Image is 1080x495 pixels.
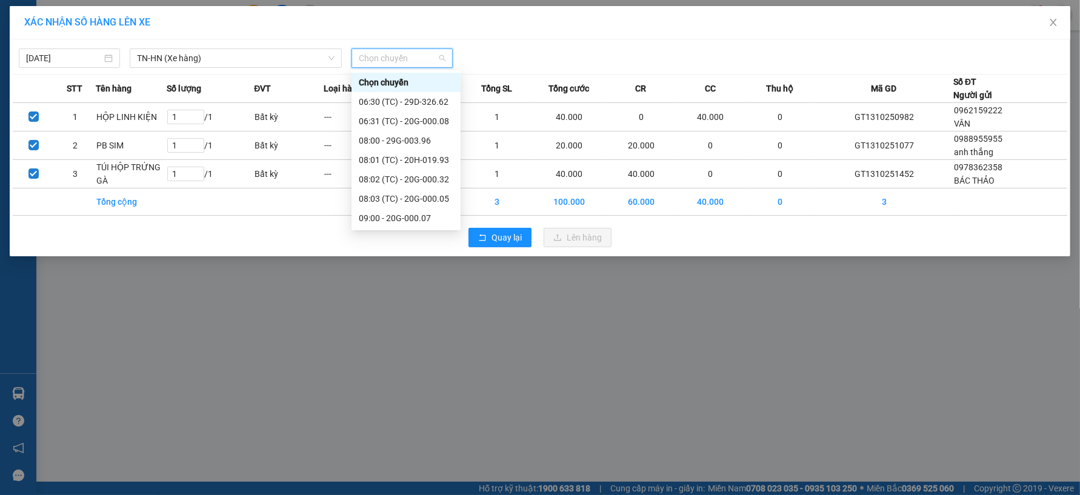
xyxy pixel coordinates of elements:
[55,160,96,188] td: 3
[745,188,815,216] td: 0
[462,103,532,131] td: 1
[26,51,102,65] input: 13/10/2025
[359,153,453,167] div: 08:01 (TC) - 20H-019.93
[954,105,1002,115] span: 0962159222
[532,160,607,188] td: 40.000
[544,228,612,247] button: uploadLên hàng
[324,103,393,131] td: ---
[954,162,1002,172] span: 0978362358
[1048,18,1058,27] span: close
[167,160,254,188] td: / 1
[607,103,676,131] td: 0
[532,103,607,131] td: 40.000
[55,131,96,160] td: 2
[607,160,676,188] td: 40.000
[96,103,167,131] td: HỘP LINH KIỆN
[254,82,271,95] span: ĐVT
[167,82,201,95] span: Số lượng
[96,82,132,95] span: Tên hàng
[815,188,953,216] td: 3
[462,131,532,160] td: 1
[359,49,445,67] span: Chọn chuyến
[328,55,335,62] span: down
[359,192,453,205] div: 08:03 (TC) - 20G-000.05
[954,134,1002,144] span: 0988955955
[815,160,953,188] td: GT1310251452
[462,188,532,216] td: 3
[745,160,815,188] td: 0
[254,103,323,131] td: Bất kỳ
[359,173,453,186] div: 08:02 (TC) - 20G-000.32
[55,103,96,131] td: 1
[67,82,83,95] span: STT
[607,188,676,216] td: 60.000
[254,160,323,188] td: Bất kỳ
[954,119,970,128] span: VÂN
[871,82,896,95] span: Mã GD
[478,233,487,243] span: rollback
[167,103,254,131] td: / 1
[766,82,793,95] span: Thu hộ
[462,160,532,188] td: 1
[636,82,647,95] span: CR
[548,82,589,95] span: Tổng cước
[359,115,453,128] div: 06:31 (TC) - 20G-000.08
[359,95,453,108] div: 06:30 (TC) - 29D-326.62
[676,131,745,160] td: 0
[705,82,716,95] span: CC
[96,160,167,188] td: TÚI HỘP TRỨNG GÀ
[352,73,461,92] div: Chọn chuyến
[954,176,995,185] span: BÁC THẢO
[676,160,745,188] td: 0
[15,82,163,102] b: GỬI : VP Gang Thép
[954,147,993,157] span: anh thắng
[324,82,362,95] span: Loại hàng
[96,188,167,216] td: Tổng cộng
[815,103,953,131] td: GT1310250982
[468,228,532,247] button: rollbackQuay lại
[745,103,815,131] td: 0
[15,15,106,76] img: logo.jpg
[254,131,323,160] td: Bất kỳ
[532,188,607,216] td: 100.000
[815,131,953,160] td: GT1310251077
[137,49,335,67] span: TN-HN (Xe hàng)
[607,131,676,160] td: 20.000
[676,188,745,216] td: 40.000
[167,131,254,160] td: / 1
[532,131,607,160] td: 20.000
[481,82,512,95] span: Tổng SL
[324,160,393,188] td: ---
[359,211,453,225] div: 09:00 - 20G-000.07
[359,134,453,147] div: 08:00 - 29G-003.96
[359,76,453,89] div: Chọn chuyến
[96,131,167,160] td: PB SIM
[953,75,992,102] div: Số ĐT Người gửi
[745,131,815,160] td: 0
[676,103,745,131] td: 40.000
[1036,6,1070,40] button: Close
[492,231,522,244] span: Quay lại
[113,30,507,45] li: 271 - [PERSON_NAME] - [GEOGRAPHIC_DATA] - [GEOGRAPHIC_DATA]
[24,16,150,28] span: XÁC NHẬN SỐ HÀNG LÊN XE
[324,131,393,160] td: ---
